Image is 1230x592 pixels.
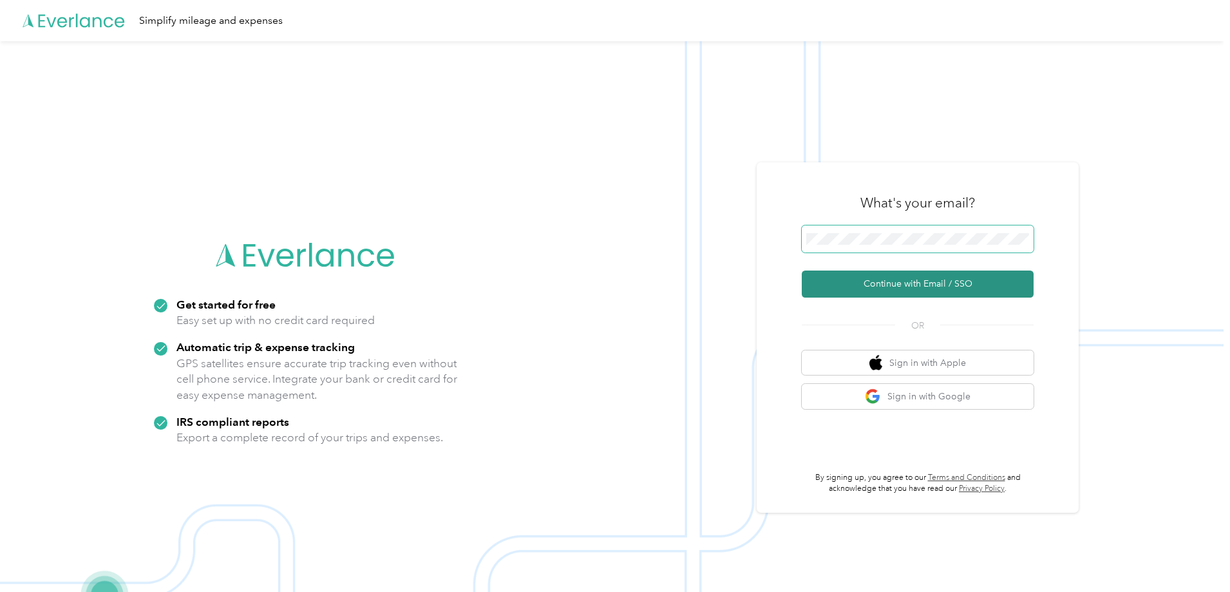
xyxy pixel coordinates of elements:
[928,473,1005,482] a: Terms and Conditions
[176,415,289,428] strong: IRS compliant reports
[176,430,443,446] p: Export a complete record of your trips and expenses.
[176,298,276,311] strong: Get started for free
[802,350,1034,376] button: apple logoSign in with Apple
[802,472,1034,495] p: By signing up, you agree to our and acknowledge that you have read our .
[802,271,1034,298] button: Continue with Email / SSO
[176,356,458,403] p: GPS satellites ensure accurate trip tracking even without cell phone service. Integrate your bank...
[802,384,1034,409] button: google logoSign in with Google
[869,355,882,371] img: apple logo
[176,312,375,329] p: Easy set up with no credit card required
[865,388,881,405] img: google logo
[139,13,283,29] div: Simplify mileage and expenses
[895,319,940,332] span: OR
[860,194,975,212] h3: What's your email?
[959,484,1005,493] a: Privacy Policy
[176,340,355,354] strong: Automatic trip & expense tracking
